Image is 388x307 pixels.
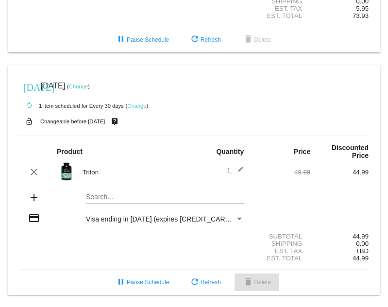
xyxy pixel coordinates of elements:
mat-icon: pause [115,277,127,289]
div: Shipping [252,240,310,247]
mat-icon: refresh [189,34,201,46]
mat-icon: clear [28,166,40,178]
span: 44.99 [353,255,369,262]
button: Refresh [181,273,229,291]
mat-icon: refresh [189,277,201,289]
span: 73.93 [353,12,369,19]
span: Refresh [189,279,221,286]
mat-icon: live_help [109,115,120,128]
img: Image-1-Carousel-Triton-Transp.png [57,162,76,181]
button: Pause Schedule [107,273,177,291]
div: Est. Total [252,255,310,262]
a: Change [69,84,88,89]
span: Delete [242,36,271,43]
mat-icon: delete [242,34,254,46]
div: Est. Total [252,12,310,19]
div: Triton [78,169,194,176]
mat-icon: autorenew [23,100,35,112]
small: 1 item scheduled for Every 30 days [19,103,124,109]
strong: Discounted Price [332,144,369,159]
div: Est. Tax [252,247,310,255]
span: 0.00 [356,240,369,247]
mat-icon: credit_card [28,212,40,224]
span: 1 [227,167,244,174]
span: Pause Schedule [115,279,169,286]
mat-icon: lock_open [23,115,35,128]
button: Delete [235,31,279,49]
mat-icon: add [28,192,40,204]
small: Changeable before [DATE] [40,119,105,124]
small: ( ) [126,103,149,109]
strong: Price [294,148,310,155]
strong: Quantity [216,148,244,155]
span: Visa ending in [DATE] (expires [CREDIT_CARD_DATA]) [86,215,255,223]
strong: Product [57,148,83,155]
div: 44.99 [310,233,369,240]
mat-icon: pause [115,34,127,46]
mat-icon: delete [242,277,254,289]
div: Subtotal [252,233,310,240]
span: TBD [356,247,369,255]
mat-icon: edit [232,166,244,178]
button: Refresh [181,31,229,49]
span: Refresh [189,36,221,43]
div: Est. Tax [252,5,310,12]
span: Delete [242,279,271,286]
input: Search... [86,193,244,201]
mat-select: Payment Method [86,215,244,223]
button: Pause Schedule [107,31,177,49]
span: 5.95 [356,5,369,12]
span: Pause Schedule [115,36,169,43]
a: Change [127,103,146,109]
div: 44.99 [310,169,369,176]
button: Delete [235,273,279,291]
mat-icon: [DATE] [23,81,35,92]
small: ( ) [67,84,90,89]
div: 49.99 [252,169,310,176]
